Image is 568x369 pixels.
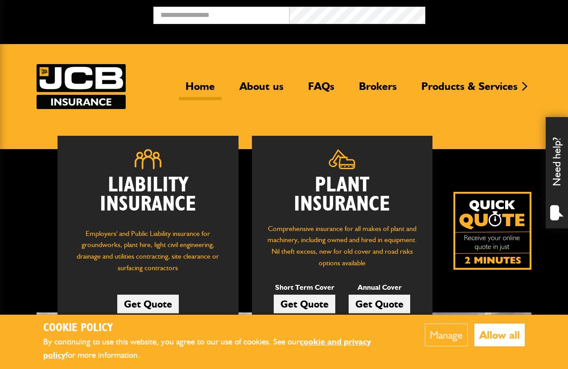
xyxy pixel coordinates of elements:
[349,295,410,313] a: Get Quote
[71,176,225,219] h2: Liability Insurance
[71,228,225,278] p: Employers' and Public Liability insurance for groundworks, plant hire, light civil engineering, d...
[37,64,126,109] img: JCB Insurance Services logo
[233,80,290,100] a: About us
[474,324,525,346] button: Allow all
[274,282,335,293] p: Short Term Cover
[179,80,222,100] a: Home
[352,80,403,100] a: Brokers
[546,117,568,228] div: Need help?
[265,176,420,214] h2: Plant Insurance
[425,324,468,346] button: Manage
[274,295,335,313] a: Get Quote
[265,223,420,268] p: Comprehensive insurance for all makes of plant and machinery, including owned and hired in equipm...
[415,80,524,100] a: Products & Services
[37,64,126,109] a: JCB Insurance Services
[349,282,410,293] p: Annual Cover
[453,192,531,270] a: Get your insurance quote isn just 2-minutes
[43,335,398,362] p: By continuing to use this website, you agree to our use of cookies. See our for more information.
[43,321,398,335] h2: Cookie Policy
[117,295,179,313] a: Get Quote
[301,80,341,100] a: FAQs
[425,7,561,20] button: Broker Login
[453,192,531,270] img: Quick Quote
